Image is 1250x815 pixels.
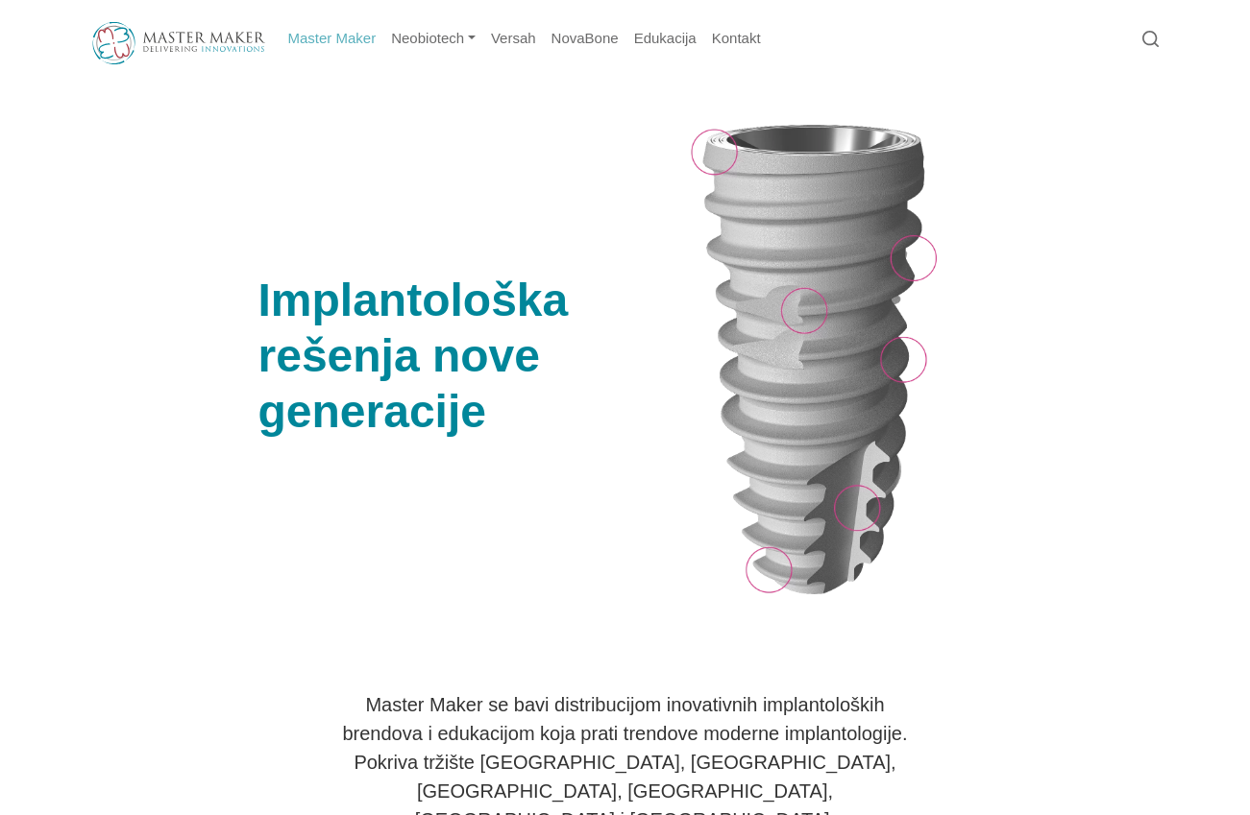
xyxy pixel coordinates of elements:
[92,22,265,64] img: Master Maker
[704,20,769,58] a: Kontakt
[383,20,483,58] a: Neobiotech
[626,20,704,58] a: Edukacija
[281,20,384,58] a: Master Maker
[258,273,670,439] h1: Implantološka rešenja nove generacije
[483,20,544,58] a: Versah
[544,20,626,58] a: NovaBone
